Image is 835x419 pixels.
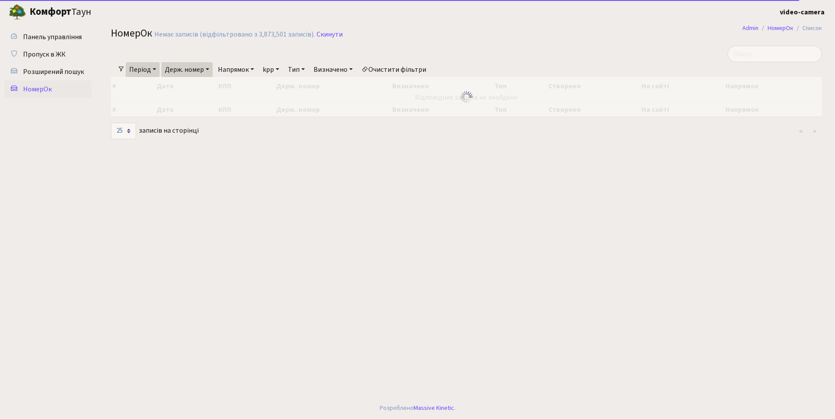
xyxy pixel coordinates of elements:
a: Панель управління [4,28,91,46]
a: Очистити фільтри [358,62,430,77]
a: Тип [284,62,308,77]
label: записів на сторінці [111,123,199,139]
span: Панель управління [23,32,82,42]
a: НомерОк [4,80,91,98]
img: logo.png [9,3,26,21]
a: Держ. номер [161,62,213,77]
a: Скинути [317,30,343,39]
div: Немає записів (відфільтровано з 3,873,501 записів). [154,30,315,39]
span: Пропуск в ЖК [23,50,66,59]
select: записів на сторінці [111,123,136,139]
img: Обробка... [460,90,474,104]
a: Пропуск в ЖК [4,46,91,63]
span: Таун [30,5,91,20]
nav: breadcrumb [729,19,835,37]
span: Розширений пошук [23,67,84,77]
a: kpp [259,62,283,77]
a: Визначено [310,62,356,77]
button: Переключити навігацію [109,5,130,19]
a: Admin [742,23,758,33]
span: НомерОк [23,84,52,94]
b: Комфорт [30,5,71,19]
div: Розроблено . [380,403,455,413]
span: НомерОк [111,26,152,41]
a: video-camera [780,7,825,17]
a: НомерОк [768,23,793,33]
a: Період [126,62,160,77]
li: Список [793,23,822,33]
a: Напрямок [214,62,257,77]
input: Пошук... [728,46,822,62]
a: Massive Kinetic [414,403,454,412]
a: Розширений пошук [4,63,91,80]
